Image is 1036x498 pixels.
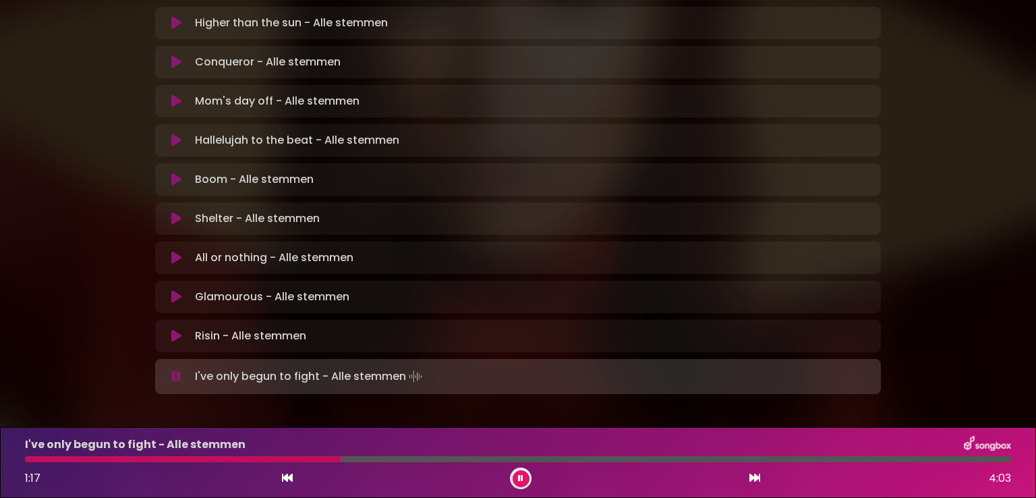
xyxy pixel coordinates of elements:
img: waveform4.gif [406,367,425,386]
p: Hallelujah to the beat - Alle stemmen [195,132,399,148]
p: All or nothing - Alle stemmen [195,250,353,266]
p: Boom - Alle stemmen [195,171,314,188]
p: Mom's day off - Alle stemmen [195,93,359,109]
p: Conqueror - Alle stemmen [195,54,341,70]
p: Higher than the sun - Alle stemmen [195,15,388,31]
p: I've only begun to fight - Alle stemmen [25,437,246,453]
img: songbox-logo-white.png [964,436,1011,453]
p: Shelter - Alle stemmen [195,211,320,227]
p: Risin - Alle stemmen [195,328,306,344]
p: I've only begun to fight - Alle stemmen [195,367,425,386]
p: Glamourous - Alle stemmen [195,289,349,305]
